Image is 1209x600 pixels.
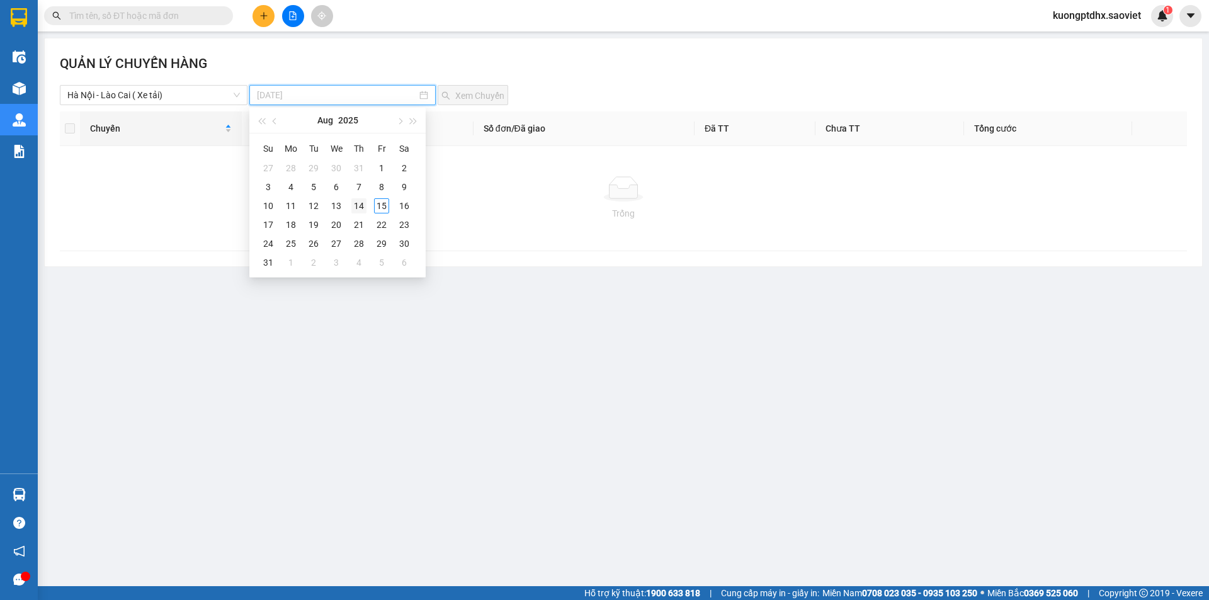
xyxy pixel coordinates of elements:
td: 2025-08-29 [370,234,393,253]
td: 2025-08-18 [280,215,302,234]
td: 2025-07-29 [302,159,325,178]
button: aim [311,5,333,27]
img: warehouse-icon [13,488,26,501]
td: 2025-08-07 [348,178,370,196]
td: 2025-08-30 [393,234,416,253]
div: 12 [306,198,321,213]
button: 2025 [338,108,358,133]
td: 2025-09-04 [348,253,370,272]
span: question-circle [13,517,25,529]
div: 6 [329,179,344,195]
td: 2025-08-01 [370,159,393,178]
div: 27 [329,236,344,251]
div: 5 [306,179,321,195]
th: Th [348,139,370,159]
td: 2025-08-08 [370,178,393,196]
div: 22 [374,217,389,232]
div: 2 [306,255,321,270]
div: Đã TT [705,122,805,135]
td: 2025-09-06 [393,253,416,272]
strong: 0369 525 060 [1024,588,1078,598]
td: 2025-07-31 [348,159,370,178]
span: notification [13,545,25,557]
td: 2025-08-13 [325,196,348,215]
div: 4 [283,179,298,195]
sup: 1 [1164,6,1172,14]
th: Su [257,139,280,159]
input: Chọn ngày [257,88,416,102]
td: 2025-08-02 [393,159,416,178]
td: 2025-08-23 [393,215,416,234]
span: kuongptdhx.saoviet [1043,8,1151,23]
td: 2025-08-20 [325,215,348,234]
h2: QUẢN LÝ CHUYẾN HÀNG [60,54,207,79]
div: 26 [306,236,321,251]
div: 10 [261,198,276,213]
span: message [13,574,25,586]
td: 2025-07-27 [257,159,280,178]
div: 20 [329,217,344,232]
div: 6 [397,255,412,270]
div: 17 [261,217,276,232]
td: 2025-08-22 [370,215,393,234]
td: 2025-08-03 [257,178,280,196]
div: Số đơn/Đã giao [484,122,684,135]
div: 23 [397,217,412,232]
div: 9 [397,179,412,195]
td: 2025-08-25 [280,234,302,253]
td: 2025-08-21 [348,215,370,234]
td: 2025-09-02 [302,253,325,272]
span: copyright [1139,589,1148,597]
div: 24 [261,236,276,251]
div: 31 [261,255,276,270]
img: icon-new-feature [1157,10,1168,21]
span: Miền Nam [822,586,977,600]
div: 30 [329,161,344,176]
img: solution-icon [13,145,26,158]
div: 21 [351,217,366,232]
div: 16 [397,198,412,213]
td: 2025-09-03 [325,253,348,272]
button: plus [253,5,275,27]
td: 2025-09-05 [370,253,393,272]
div: Tổng cước [974,122,1123,135]
span: Miền Bắc [987,586,1078,600]
td: 2025-09-01 [280,253,302,272]
td: 2025-07-28 [280,159,302,178]
img: warehouse-icon [13,113,26,127]
span: search [52,11,61,20]
td: 2025-08-12 [302,196,325,215]
div: 1 [374,161,389,176]
input: Tìm tên, số ĐT hoặc mã đơn [69,9,218,23]
td: 2025-08-27 [325,234,348,253]
strong: 1900 633 818 [646,588,700,598]
span: Hà Nội - Lào Cai ( Xe tải) [67,86,240,105]
span: file-add [288,11,297,20]
span: plus [259,11,268,20]
span: Cung cấp máy in - giấy in: [721,586,819,600]
div: 2 [397,161,412,176]
div: 31 [351,161,366,176]
div: 1 [283,255,298,270]
button: Aug [317,108,333,133]
button: searchXem Chuyến [438,85,508,105]
th: We [325,139,348,159]
div: Trống [70,207,1177,220]
button: caret-down [1179,5,1201,27]
td: 2025-08-04 [280,178,302,196]
td: 2025-08-11 [280,196,302,215]
div: 25 [283,236,298,251]
span: ⚪️ [980,591,984,596]
td: 2025-08-19 [302,215,325,234]
img: logo-vxr [11,8,27,27]
div: Chưa TT [826,122,953,135]
th: Mo [280,139,302,159]
td: 2025-08-26 [302,234,325,253]
div: 13 [329,198,344,213]
td: 2025-08-28 [348,234,370,253]
div: 4 [351,255,366,270]
td: 2025-08-05 [302,178,325,196]
div: 15 [374,198,389,213]
td: 2025-08-17 [257,215,280,234]
td: 2025-08-24 [257,234,280,253]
